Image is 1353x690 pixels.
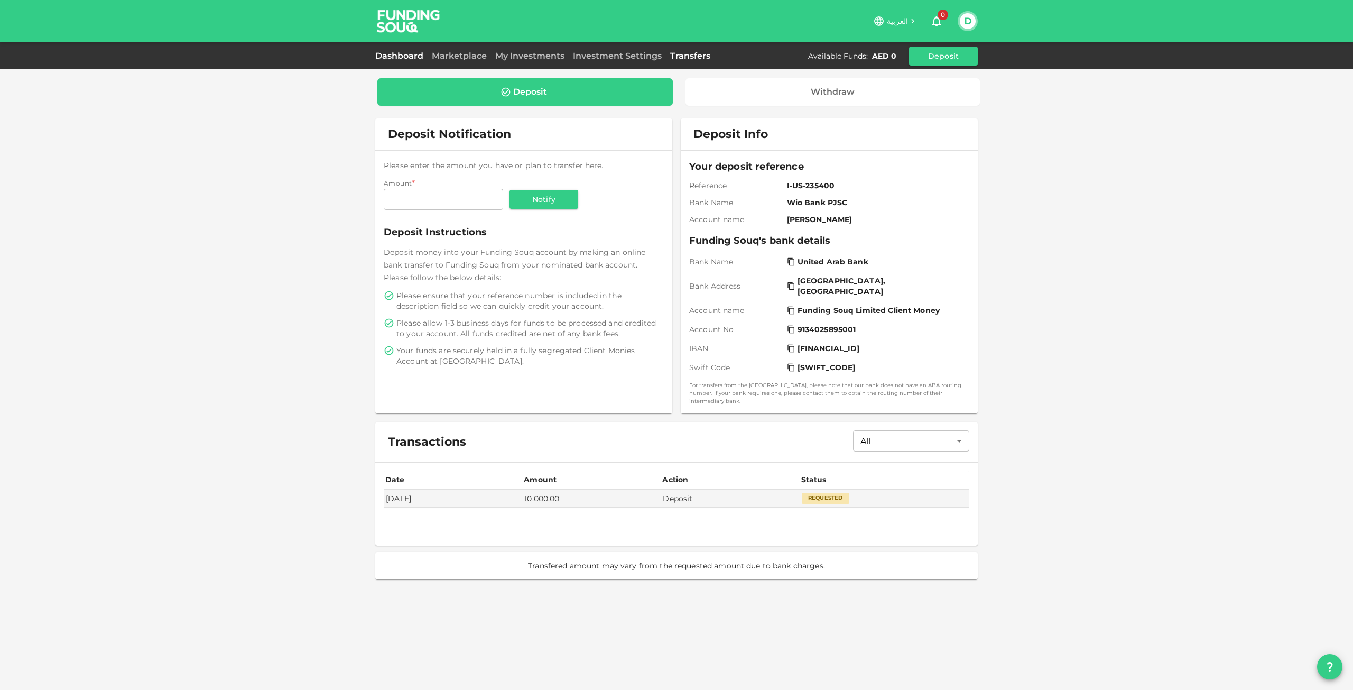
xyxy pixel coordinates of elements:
span: Funding Souq Limited Client Money [798,305,940,316]
span: Deposit money into your Funding Souq account by making an online bank transfer to Funding Souq fr... [384,247,645,282]
td: Deposit [661,490,799,507]
span: العربية [887,16,908,26]
div: Available Funds : [808,51,868,61]
button: question [1317,654,1342,679]
span: Your deposit reference [689,159,969,174]
a: Withdraw [685,78,980,106]
td: [DATE] [384,490,522,507]
div: Date [385,473,406,486]
a: Investment Settings [569,51,666,61]
span: Account No [689,324,783,335]
div: Status [801,473,828,486]
span: Account name [689,305,783,316]
span: Swift Code [689,362,783,373]
span: 9134025895001 [798,324,856,335]
span: Reference [689,180,783,191]
div: AED 0 [872,51,896,61]
div: Deposit [513,87,547,97]
span: Bank Name [689,197,783,208]
button: D [960,13,976,29]
small: For transfers from the [GEOGRAPHIC_DATA], please note that our bank does not have an ABA routing ... [689,381,969,405]
div: Requested [802,493,849,503]
input: amount [384,189,503,210]
a: Marketplace [428,51,491,61]
span: Deposit Info [693,127,768,142]
span: I-US-235400 [787,180,965,191]
span: 0 [938,10,948,20]
span: Bank Name [689,256,783,267]
span: [PERSON_NAME] [787,214,965,225]
span: [FINANCIAL_ID] [798,343,860,354]
span: [GEOGRAPHIC_DATA], [GEOGRAPHIC_DATA] [798,275,963,297]
span: IBAN [689,343,783,354]
div: All [853,430,969,452]
span: Transactions [388,435,466,449]
span: Wio Bank PJSC [787,197,965,208]
span: Amount [384,179,412,187]
span: Transfered amount may vary from the requested amount due to bank charges. [528,560,825,571]
a: Deposit [377,78,673,106]
span: Bank Address [689,281,783,291]
span: Account name [689,214,783,225]
a: Dashboard [375,51,428,61]
span: Please ensure that your reference number is included in the description field so we can quickly c... [396,290,662,311]
span: Please enter the amount you have or plan to transfer here. [384,161,604,170]
td: 10,000.00 [522,490,661,507]
span: Deposit Notification [388,127,511,141]
span: Your funds are securely held in a fully segregated Client Monies Account at [GEOGRAPHIC_DATA]. [396,345,662,366]
button: 0 [926,11,947,32]
div: Amount [524,473,557,486]
div: Withdraw [811,87,855,97]
button: Deposit [909,47,978,66]
span: United Arab Bank [798,256,868,267]
span: Funding Souq's bank details [689,233,969,248]
span: [SWIFT_CODE] [798,362,856,373]
a: My Investments [491,51,569,61]
span: Please allow 1-3 business days for funds to be processed and credited to your account. All funds ... [396,318,662,339]
div: Action [662,473,689,486]
span: Deposit Instructions [384,225,664,240]
button: Notify [509,190,578,209]
a: Transfers [666,51,715,61]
